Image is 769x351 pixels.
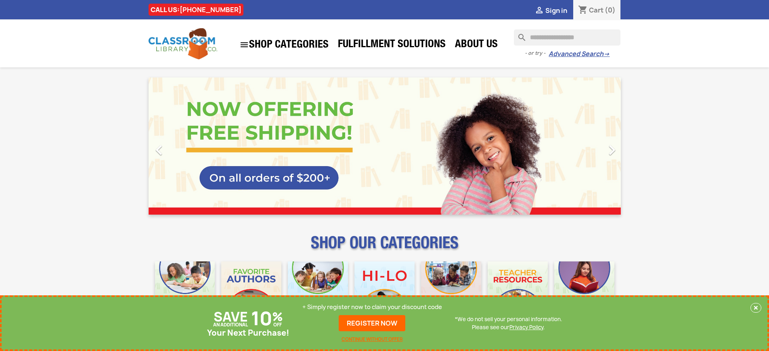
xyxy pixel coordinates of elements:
i: search [514,29,524,39]
i:  [149,140,169,160]
img: CLC_Favorite_Authors_Mobile.jpg [221,261,281,322]
input: Search [514,29,620,46]
a: Next [550,77,621,215]
span: Sign in [545,6,567,15]
img: CLC_Phonics_And_Decodables_Mobile.jpg [288,261,348,322]
img: CLC_Dyslexia_Mobile.jpg [554,261,614,322]
div: CALL US: [149,4,243,16]
a: Previous [149,77,220,215]
img: CLC_HiLo_Mobile.jpg [354,261,415,322]
a: [PHONE_NUMBER] [180,5,241,14]
span: → [603,50,610,58]
p: SHOP OUR CATEGORIES [149,240,621,255]
img: CLC_Teacher_Resources_Mobile.jpg [488,261,548,322]
i:  [534,6,544,16]
span: - or try - [525,49,549,57]
img: CLC_Bulk_Mobile.jpg [155,261,215,322]
i:  [602,140,622,160]
img: Classroom Library Company [149,28,217,59]
span: (0) [605,6,616,15]
i:  [239,40,249,50]
ul: Carousel container [149,77,621,215]
a: SHOP CATEGORIES [235,36,333,54]
a: About Us [451,37,502,53]
a:  Sign in [534,6,567,15]
i: shopping_cart [578,6,588,15]
span: Cart [589,6,603,15]
a: Advanced Search→ [549,50,610,58]
img: CLC_Fiction_Nonfiction_Mobile.jpg [421,261,481,322]
a: Fulfillment Solutions [334,37,450,53]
